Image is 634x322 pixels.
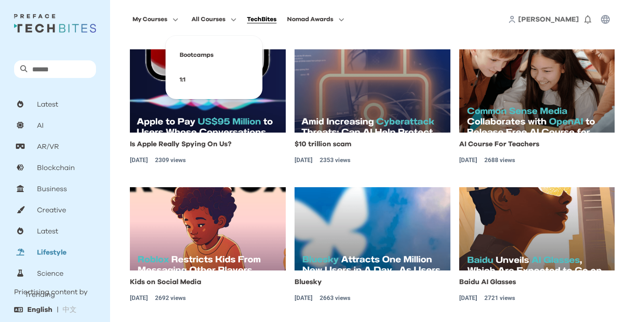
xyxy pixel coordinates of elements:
[518,14,579,25] a: [PERSON_NAME]
[459,49,615,133] img: AI Course For Teachers
[459,187,615,270] img: Baidu AI Glasses
[295,293,313,303] p: [DATE]
[130,293,148,303] p: [DATE]
[37,141,59,152] p: AR/VR
[247,14,276,25] div: TechBites
[57,301,59,318] div: |
[63,304,77,315] p: 中文
[295,187,450,270] img: Bluesky
[287,14,333,25] span: Nomad Awards
[37,99,58,110] p: Latest
[133,14,167,25] span: My Courses
[130,49,286,133] img: Is Apple Really Spying On Us?
[295,140,351,165] a: $10 trillion scam[DATE]2353 views
[130,278,201,303] a: Kids on Social Media[DATE]2692 views
[459,278,516,303] a: Baidu AI Glasses[DATE]2721 views
[37,120,44,131] p: AI
[37,226,58,237] p: Latest
[14,287,88,297] p: Priortising content by
[484,155,515,165] p: 2688 views
[295,278,350,303] a: Bluesky[DATE]2663 views
[320,155,350,165] p: 2353 views
[459,140,539,148] p: AI Course For Teachers
[180,52,214,58] a: Bootcamps
[518,16,579,23] span: [PERSON_NAME]
[484,293,515,303] p: 2721 views
[459,140,539,165] a: AI Course For Teachers[DATE]2688 views
[58,301,81,318] button: 中文
[295,278,350,286] p: Bluesky
[27,304,52,315] p: English
[295,140,351,148] p: $10 trillion scam
[284,14,347,25] button: Nomad Awards
[37,268,63,279] p: Science
[37,247,66,258] p: Lifestyle
[459,278,516,286] p: Baidu AI Glasses
[192,14,225,25] span: All Courses
[23,301,57,318] button: English
[37,184,67,194] p: Business
[180,77,185,83] a: 1:1
[14,14,96,33] img: Techbites Logo
[130,278,201,286] p: Kids on Social Media
[130,14,181,25] button: My Courses
[130,140,232,165] a: Is Apple Really Spying On Us?[DATE]2309 views
[295,49,450,133] img: $10 trillion scam
[459,293,477,303] p: [DATE]
[130,187,286,270] img: Kids on Social Media
[155,155,186,165] p: 2309 views
[37,163,75,173] p: Blockchain
[130,140,232,148] p: Is Apple Really Spying On Us?
[130,155,148,165] p: [DATE]
[155,293,186,303] p: 2692 views
[37,205,66,215] p: Creative
[295,155,313,165] p: [DATE]
[189,14,239,25] button: All Courses
[459,155,477,165] p: [DATE]
[320,293,350,303] p: 2663 views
